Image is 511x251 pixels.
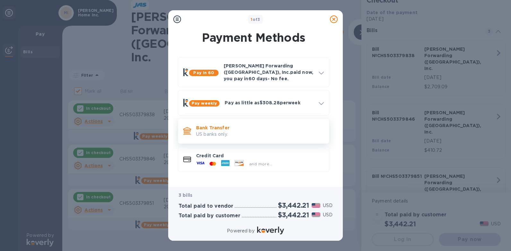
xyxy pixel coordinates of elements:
[251,17,260,22] b: of 3
[178,213,240,219] h3: Total paid by customer
[251,17,252,22] span: 1
[323,202,333,209] p: USD
[177,31,331,44] h1: Payment Methods
[312,203,320,208] img: USD
[249,161,273,166] span: and more...
[178,193,192,198] b: 3 bills
[178,203,233,209] h3: Total paid to vendor
[196,152,324,159] p: Credit Card
[323,212,333,218] p: USD
[257,227,284,234] img: Logo
[192,101,217,106] b: Pay weekly
[193,70,214,75] b: Pay in 60
[312,212,320,217] img: USD
[196,131,324,138] p: US banks only.
[225,100,314,106] p: Pay as little as $308.28 per week
[196,125,324,131] p: Bank Transfer
[278,201,309,209] h2: $3,442.21
[224,63,314,82] p: [PERSON_NAME] Forwarding ([GEOGRAPHIC_DATA]), Inc. paid now, you pay in 60 days - No fee.
[227,228,254,234] p: Powered by
[278,211,309,219] h2: $3,442.21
